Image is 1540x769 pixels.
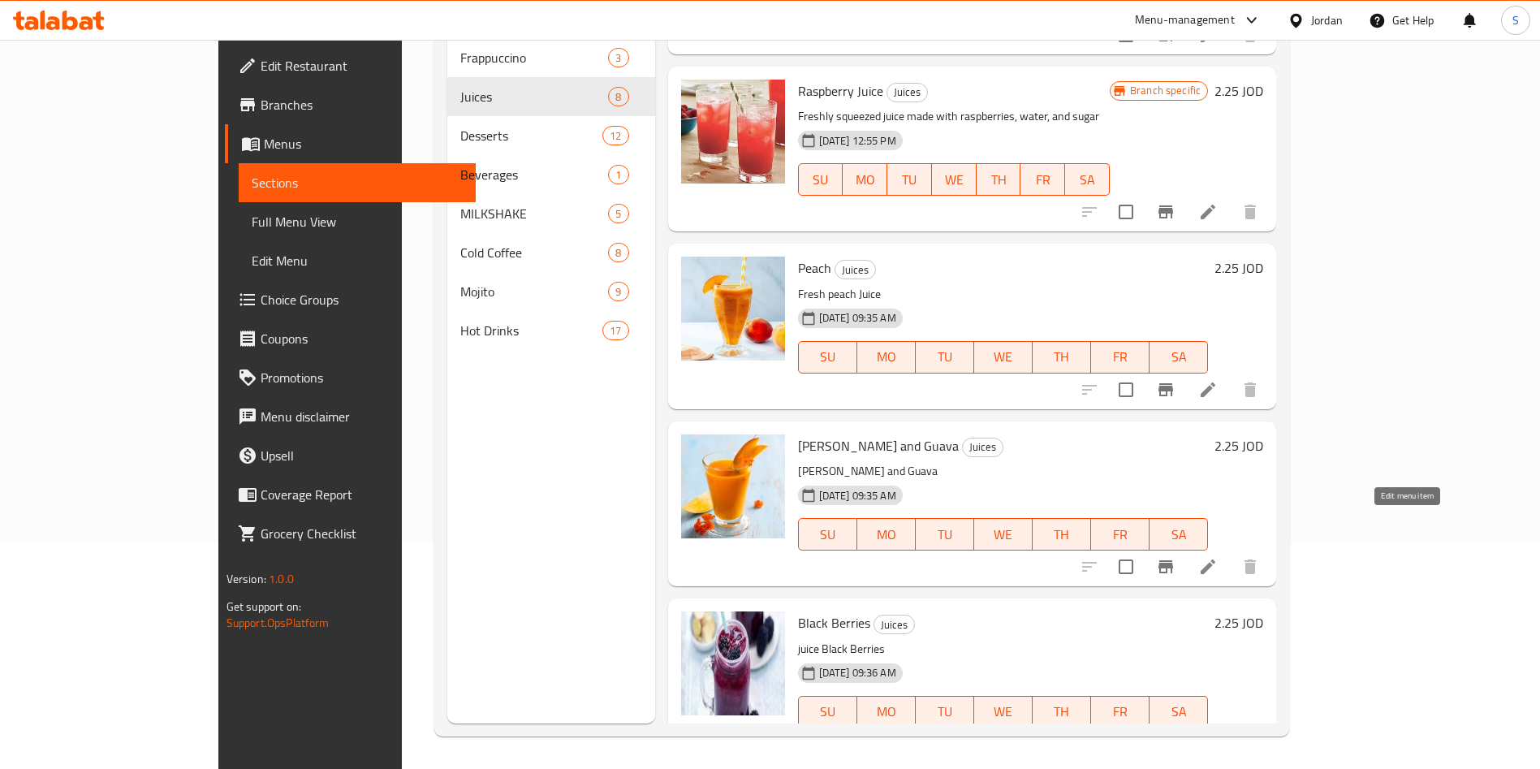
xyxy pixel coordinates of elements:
span: WE [981,345,1026,369]
div: Frappuccino [460,48,608,67]
button: SU [798,341,857,374]
button: SU [798,696,857,728]
span: 1 [609,167,628,183]
a: Coupons [225,319,476,358]
span: [DATE] 12:55 PM [813,133,903,149]
button: delete [1231,547,1270,586]
span: FR [1098,700,1143,724]
span: SU [805,700,851,724]
span: Juices [460,87,608,106]
div: Frappuccino3 [447,38,654,77]
div: Juices [874,615,915,634]
span: 9 [609,284,628,300]
a: Edit Menu [239,241,476,280]
p: juice Black Berries [798,639,1209,659]
span: MILKSHAKE [460,204,608,223]
a: Promotions [225,358,476,397]
span: [DATE] 09:35 AM [813,310,903,326]
span: 8 [609,89,628,105]
span: SA [1072,168,1103,192]
span: Coupons [261,329,463,348]
span: SU [805,168,837,192]
div: items [608,204,628,223]
span: FR [1027,168,1059,192]
div: Beverages1 [447,155,654,194]
span: Juices [887,83,927,102]
span: MO [864,523,909,547]
span: SA [1156,700,1201,724]
span: Sections [252,173,463,192]
img: Raspberry Juice [681,80,785,184]
span: Cold Coffee [460,243,608,262]
div: Juices8 [447,77,654,116]
button: SU [798,518,857,551]
span: TU [922,345,968,369]
div: MILKSHAKE5 [447,194,654,233]
button: SA [1065,163,1110,196]
a: Grocery Checklist [225,514,476,553]
button: MO [857,518,916,551]
img: Peach [681,257,785,361]
span: WE [981,523,1026,547]
span: Menus [264,134,463,153]
span: Mojito [460,282,608,301]
span: 8 [609,245,628,261]
button: TU [916,696,974,728]
span: [PERSON_NAME] and Guava [798,434,959,458]
span: [DATE] 09:35 AM [813,488,903,503]
button: TH [1033,341,1091,374]
span: Juices [963,438,1003,456]
span: Peach [798,256,831,280]
a: Edit Restaurant [225,46,476,85]
div: Hot Drinks [460,321,602,340]
div: Menu-management [1135,11,1235,30]
div: items [608,282,628,301]
div: items [608,165,628,184]
span: SU [805,345,851,369]
button: FR [1020,163,1065,196]
span: Desserts [460,126,602,145]
p: [PERSON_NAME] and Guava [798,461,1209,482]
span: TH [1039,523,1085,547]
span: Select to update [1109,373,1143,407]
div: Juices [835,260,876,279]
span: MO [864,345,909,369]
a: Edit menu item [1198,380,1218,400]
button: TU [887,163,932,196]
a: Sections [239,163,476,202]
h6: 2.25 JOD [1214,611,1263,634]
span: [DATE] 09:36 AM [813,665,903,680]
div: items [608,48,628,67]
span: Select to update [1109,195,1143,229]
span: Menu disclaimer [261,407,463,426]
div: items [602,321,628,340]
div: items [608,87,628,106]
a: Menu disclaimer [225,397,476,436]
div: Juices [886,83,928,102]
span: Version: [226,568,266,590]
span: TU [894,168,925,192]
button: FR [1091,341,1150,374]
button: WE [974,341,1033,374]
a: Coverage Report [225,475,476,514]
button: MO [857,696,916,728]
p: Freshly squeezed juice made with raspberries, water, and sugar [798,106,1110,127]
div: Mojito9 [447,272,654,311]
button: SA [1150,696,1208,728]
span: TH [983,168,1015,192]
span: Full Menu View [252,212,463,231]
span: MO [849,168,881,192]
button: FR [1091,518,1150,551]
span: TH [1039,345,1085,369]
button: TH [977,163,1021,196]
h6: 2.25 JOD [1214,257,1263,279]
img: Black Berries [681,611,785,715]
span: 5 [609,206,628,222]
button: SA [1150,518,1208,551]
a: Full Menu View [239,202,476,241]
